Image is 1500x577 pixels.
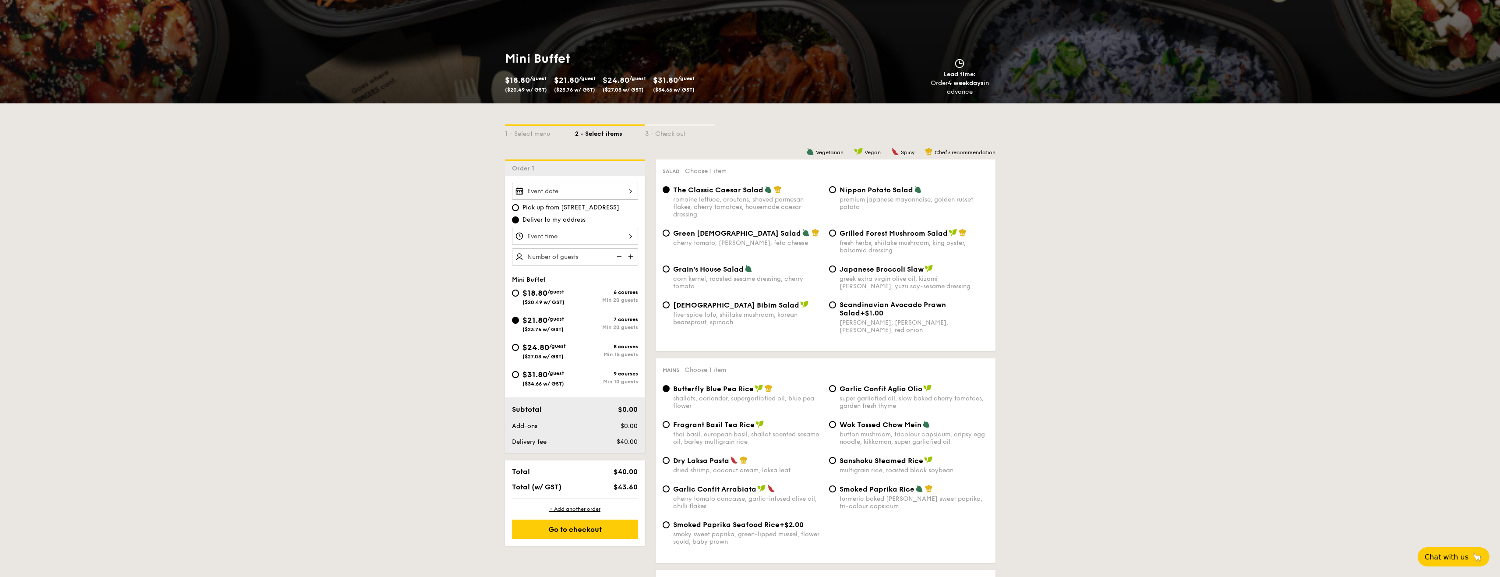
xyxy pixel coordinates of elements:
[840,239,988,254] div: fresh herbs, shiitake mushroom, king oyster, balsamic dressing
[915,485,923,492] img: icon-vegetarian.fe4039eb.svg
[840,385,922,393] span: Garlic Confit Aglio Olio
[522,354,564,360] span: ($27.03 w/ GST)
[512,371,519,378] input: $31.80/guest($34.66 w/ GST)9 coursesMin 10 guests
[505,87,547,93] span: ($20.49 w/ GST)
[829,457,836,464] input: Sanshoku Steamed Ricemultigrain rice, roasted black soybean
[860,309,883,317] span: +$1.00
[673,395,822,410] div: shallots, coriander, supergarlicfied oil, blue pea flower
[924,456,933,464] img: icon-vegan.f8ff3823.svg
[653,75,678,85] span: $31.80
[549,343,566,349] span: /guest
[621,422,638,430] span: $0.00
[673,265,744,273] span: Grain's House Salad
[512,216,519,223] input: Deliver to my address
[673,421,755,429] span: Fragrant Basil Tea Rice
[629,75,646,81] span: /guest
[840,495,988,510] div: turmeric baked [PERSON_NAME] sweet paprika, tri-colour capsicum
[575,324,638,330] div: Min 20 guests
[512,165,538,172] span: Order 1
[685,167,727,175] span: Choose 1 item
[663,421,670,428] input: Fragrant Basil Tea Ricethai basil, european basil, shallot scented sesame oil, barley multigrain ...
[1472,552,1482,562] span: 🦙
[617,438,638,446] span: $40.00
[575,126,645,138] div: 2 - Select items
[840,186,913,194] span: Nippon Potato Salad
[522,381,564,387] span: ($34.66 w/ GST)
[614,467,638,476] span: $40.00
[554,75,579,85] span: $21.80
[774,185,782,193] img: icon-chef-hat.a58ddaea.svg
[840,229,948,237] span: Grilled Forest Mushroom Salad
[865,149,881,156] span: Vegan
[959,229,967,237] img: icon-chef-hat.a58ddaea.svg
[614,483,638,491] span: $43.60
[645,126,715,138] div: 3 - Check out
[923,384,932,392] img: icon-vegan.f8ff3823.svg
[522,299,565,305] span: ($20.49 w/ GST)
[840,319,988,334] div: [PERSON_NAME], [PERSON_NAME], [PERSON_NAME], red onion
[547,316,564,322] span: /guest
[512,467,530,476] span: Total
[829,485,836,492] input: Smoked Paprika Riceturmeric baked [PERSON_NAME] sweet paprika, tri-colour capsicum
[673,431,822,446] div: thai basil, european basil, shallot scented sesame oil, barley multigrain rice
[840,301,946,317] span: Scandinavian Avocado Prawn Salad
[678,75,695,81] span: /guest
[816,149,844,156] span: Vegetarian
[740,456,748,464] img: icon-chef-hat.a58ddaea.svg
[505,51,747,67] h1: Mini Buffet
[603,87,644,93] span: ($27.03 w/ GST)
[806,148,814,156] img: icon-vegetarian.fe4039eb.svg
[512,290,519,297] input: $18.80/guest($20.49 w/ GST)6 coursesMin 20 guests
[800,301,809,308] img: icon-vegan.f8ff3823.svg
[663,457,670,464] input: Dry Laksa Pastadried shrimp, coconut cream, laksa leaf
[512,483,561,491] span: Total (w/ GST)
[949,229,957,237] img: icon-vegan.f8ff3823.svg
[522,203,619,212] span: Pick up from [STREET_ADDRESS]
[554,87,595,93] span: ($23.76 w/ GST)
[512,422,537,430] span: Add-ons
[891,148,899,156] img: icon-spicy.37a8142b.svg
[673,301,799,309] span: [DEMOGRAPHIC_DATA] Bibim Salad
[755,420,764,428] img: icon-vegan.f8ff3823.svg
[522,326,564,333] span: ($23.76 w/ GST)
[935,149,995,156] span: Chef's recommendation
[922,420,930,428] img: icon-vegetarian.fe4039eb.svg
[901,149,914,156] span: Spicy
[625,248,638,265] img: icon-add.58712e84.svg
[1425,553,1468,561] span: Chat with us
[579,75,596,81] span: /guest
[673,239,822,247] div: cherry tomato, [PERSON_NAME], feta cheese
[673,531,822,545] div: smoky sweet paprika, green-lipped mussel, flower squid, baby prawn
[575,371,638,377] div: 9 courses
[522,216,586,224] span: Deliver to my address
[840,467,988,474] div: multigrain rice, roasted black soybean
[512,317,519,324] input: $21.80/guest($23.76 w/ GST)7 coursesMin 20 guests
[829,265,836,273] input: Japanese Broccoli Slawgreek extra virgin olive oil, kizami [PERSON_NAME], yuzu soy-sesame dressing
[512,438,547,446] span: Delivery fee
[673,229,801,237] span: Green [DEMOGRAPHIC_DATA] Salad
[505,75,530,85] span: $18.80
[764,185,772,193] img: icon-vegetarian.fe4039eb.svg
[505,126,575,138] div: 1 - Select menu
[1418,547,1489,566] button: Chat with us🦙
[757,485,766,492] img: icon-vegan.f8ff3823.svg
[575,351,638,358] div: Min 15 guests
[673,186,763,194] span: The Classic Caesar Salad
[663,521,670,528] input: Smoked Paprika Seafood Rice+$2.00smoky sweet paprika, green-lipped mussel, flower squid, baby prawn
[522,370,547,379] span: $31.80
[854,148,863,156] img: icon-vegan.f8ff3823.svg
[840,265,924,273] span: Japanese Broccoli Slaw
[663,168,680,174] span: Salad
[755,384,763,392] img: icon-vegan.f8ff3823.svg
[943,71,976,78] span: Lead time:
[914,185,922,193] img: icon-vegetarian.fe4039eb.svg
[767,485,775,492] img: icon-spicy.37a8142b.svg
[840,421,921,429] span: Wok Tossed Chow Mein
[530,75,547,81] span: /guest
[663,485,670,492] input: Garlic Confit Arrabiatacherry tomato concasse, garlic-infused olive oil, chilli flakes
[925,485,933,492] img: icon-chef-hat.a58ddaea.svg
[512,520,638,539] div: Go to checkout
[730,456,738,464] img: icon-spicy.37a8142b.svg
[829,421,836,428] input: Wok Tossed Chow Meinbutton mushroom, tricolour capsicum, cripsy egg noodle, kikkoman, super garli...
[547,289,564,295] span: /guest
